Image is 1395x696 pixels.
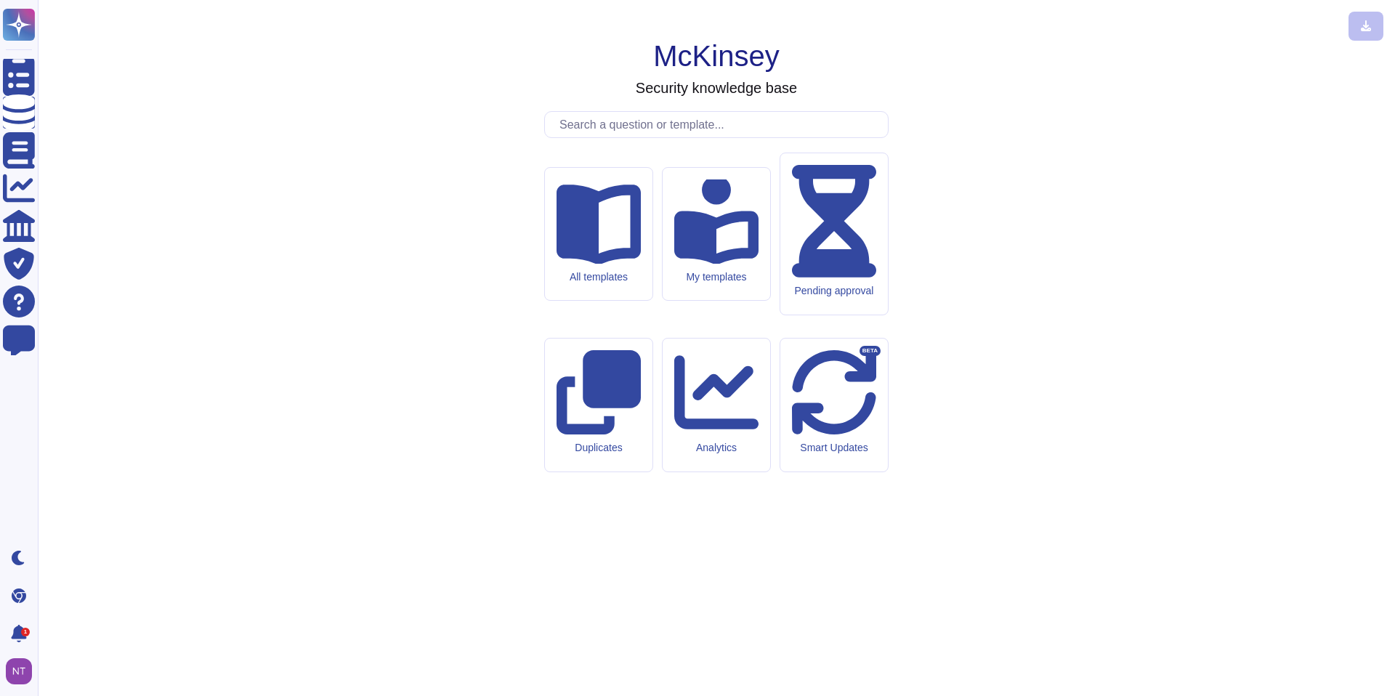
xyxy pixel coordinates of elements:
[552,112,888,137] input: Search a question or template...
[557,271,641,283] div: All templates
[21,628,30,636] div: 1
[674,271,759,283] div: My templates
[3,655,42,687] button: user
[674,442,759,454] div: Analytics
[6,658,32,684] img: user
[653,39,779,73] h1: McKinsey
[557,442,641,454] div: Duplicates
[792,285,876,297] div: Pending approval
[792,442,876,454] div: Smart Updates
[860,346,881,356] div: BETA
[636,79,797,97] h3: Security knowledge base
